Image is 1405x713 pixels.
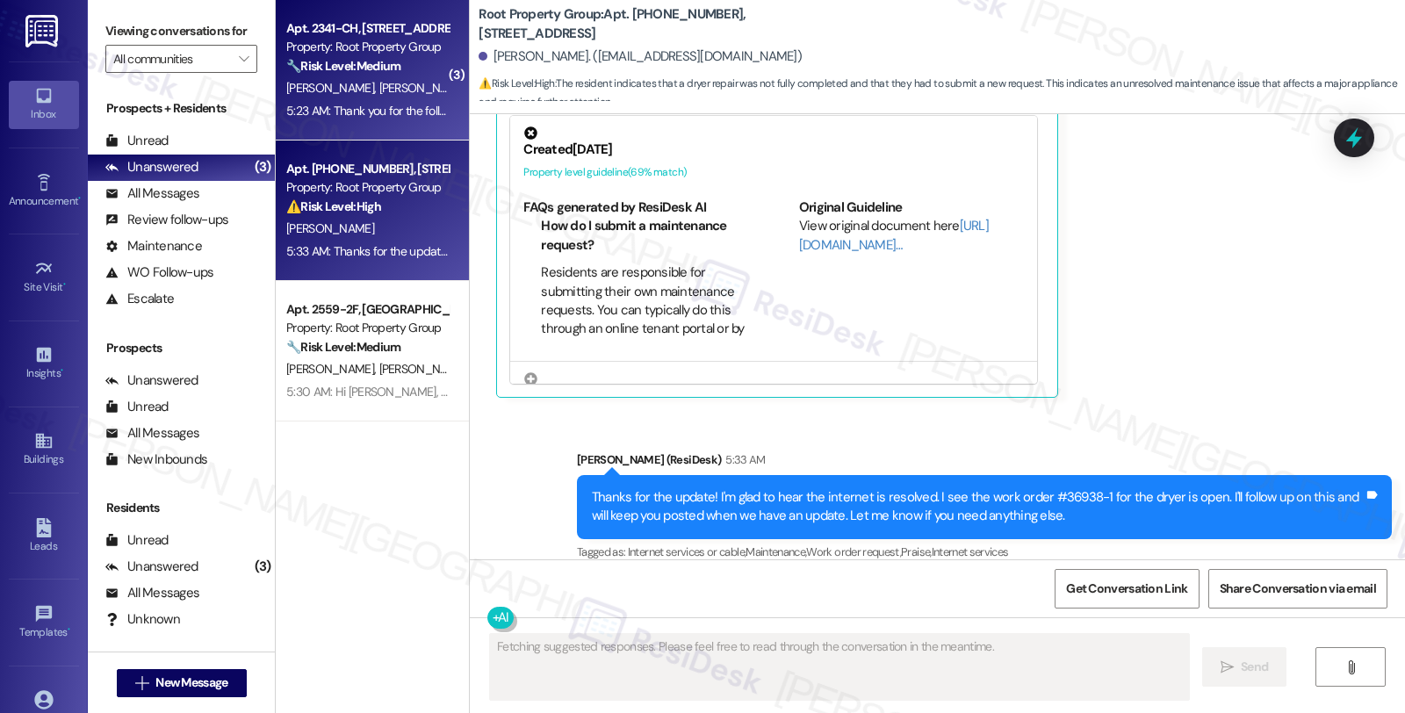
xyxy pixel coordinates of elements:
[1202,647,1287,687] button: Send
[479,76,554,90] strong: ⚠️ Risk Level: High
[9,254,79,301] a: Site Visit •
[286,19,449,38] div: Apt. 2341-CH, [STREET_ADDRESS]
[286,38,449,56] div: Property: Root Property Group
[1241,658,1268,676] span: Send
[479,75,1405,112] span: : The resident indicates that a dryer repair was not fully completed and that they had to submit ...
[379,80,467,96] span: [PERSON_NAME]
[286,339,400,355] strong: 🔧 Risk Level: Medium
[88,499,275,517] div: Residents
[250,553,276,580] div: (3)
[577,539,1392,565] div: Tagged as:
[1220,580,1376,598] span: Share Conversation via email
[286,300,449,319] div: Apt. 2559-2F, [GEOGRAPHIC_DATA]
[105,424,199,443] div: All Messages
[135,676,148,690] i: 
[239,52,249,66] i: 
[1221,660,1234,674] i: 
[523,140,1024,159] div: Created [DATE]
[105,531,169,550] div: Unread
[806,544,901,559] span: Work order request ,
[479,47,802,66] div: [PERSON_NAME]. ([EMAIL_ADDRESS][DOMAIN_NAME])
[105,450,207,469] div: New Inbounds
[113,45,229,73] input: All communities
[105,610,180,629] div: Unknown
[105,184,199,203] div: All Messages
[88,339,275,357] div: Prospects
[286,160,449,178] div: Apt. [PHONE_NUMBER], [STREET_ADDRESS]
[286,319,449,337] div: Property: Root Property Group
[105,18,257,45] label: Viewing conversations for
[286,80,379,96] span: [PERSON_NAME]
[68,623,70,636] span: •
[78,192,81,205] span: •
[721,450,765,469] div: 5:33 AM
[541,263,749,377] li: Residents are responsible for submitting their own maintenance requests. You can typically do thi...
[25,15,61,47] img: ResiDesk Logo
[286,103,662,119] div: 5:23 AM: Thank you for the follow up [PERSON_NAME], I truly appreciate it
[155,673,227,692] span: New Message
[105,290,174,308] div: Escalate
[1208,569,1387,609] button: Share Conversation via email
[105,558,198,576] div: Unanswered
[88,99,275,118] div: Prospects + Residents
[628,544,746,559] span: Internet services or cable ,
[379,361,472,377] span: [PERSON_NAME]
[577,450,1392,475] div: [PERSON_NAME] (ResiDesk)
[105,263,213,282] div: WO Follow-ups
[9,340,79,387] a: Insights •
[9,513,79,560] a: Leads
[490,634,1189,700] textarea: Fetching suggested responses. Please feel free to read through the conversation in the meantime.
[105,132,169,150] div: Unread
[523,198,706,216] b: FAQs generated by ResiDesk AI
[1344,660,1358,674] i: 
[479,5,830,43] b: Root Property Group: Apt. [PHONE_NUMBER], [STREET_ADDRESS]
[286,178,449,197] div: Property: Root Property Group
[105,237,202,256] div: Maintenance
[286,384,946,400] div: 5:30 AM: Hi [PERSON_NAME], thanks for the update. Could you please share more details about the i...
[117,669,247,697] button: New Message
[9,426,79,473] a: Buildings
[61,364,63,377] span: •
[63,278,66,291] span: •
[541,217,749,255] li: How do I submit a maintenance request?
[799,217,989,253] a: [URL][DOMAIN_NAME]…
[286,198,381,214] strong: ⚠️ Risk Level: High
[105,211,228,229] div: Review follow-ups
[105,371,198,390] div: Unanswered
[250,154,276,181] div: (3)
[9,81,79,128] a: Inbox
[9,599,79,646] a: Templates •
[746,544,806,559] span: Maintenance ,
[523,163,1024,182] div: Property level guideline ( 69 % match)
[932,544,1009,559] span: Internet services
[799,217,1025,255] div: View original document here
[1066,580,1187,598] span: Get Conversation Link
[799,198,903,216] b: Original Guideline
[901,544,931,559] span: Praise ,
[286,361,379,377] span: [PERSON_NAME]
[592,488,1364,526] div: Thanks for the update! I'm glad to hear the internet is resolved. I see the work order #36938-1 f...
[105,584,199,602] div: All Messages
[286,58,400,74] strong: 🔧 Risk Level: Medium
[105,398,169,416] div: Unread
[105,158,198,176] div: Unanswered
[1055,569,1199,609] button: Get Conversation Link
[286,220,374,236] span: [PERSON_NAME]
